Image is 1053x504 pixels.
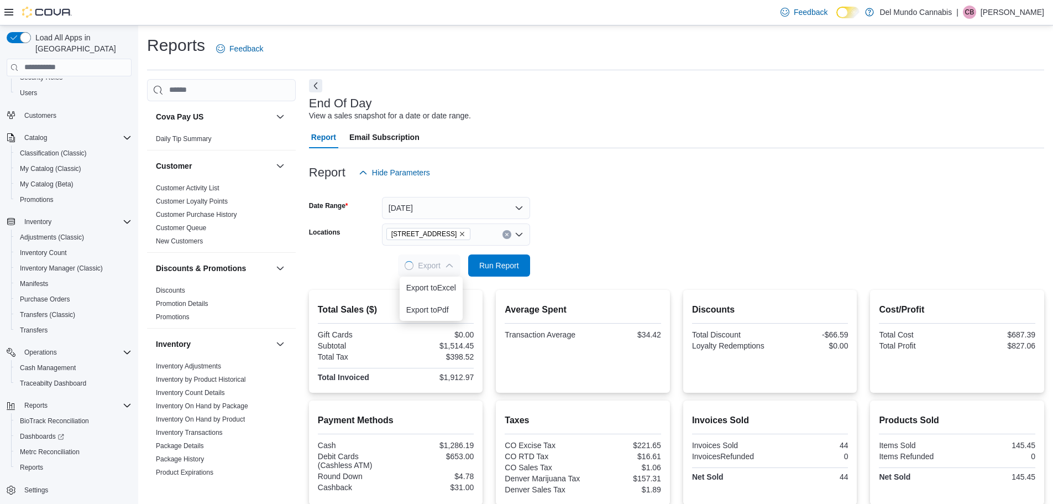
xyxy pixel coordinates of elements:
h2: Average Spent [505,303,661,316]
span: Load All Apps in [GEOGRAPHIC_DATA] [31,32,132,54]
span: Package History [156,455,204,464]
button: Hide Parameters [354,162,434,184]
span: Manifests [20,279,48,288]
span: Daily Tip Summary [156,134,212,143]
a: Customers [20,109,61,122]
button: Inventory Count [11,245,136,261]
a: Customer Queue [156,224,206,232]
span: Inventory [20,215,132,228]
div: $34.42 [585,330,661,339]
a: Dashboards [15,430,69,443]
a: Purchase Orders [15,293,75,306]
span: Adjustments (Classic) [20,233,84,242]
button: Inventory [2,214,136,230]
strong: Net Sold [879,472,910,481]
span: Inventory Transactions [156,428,223,437]
a: Inventory by Product Historical [156,376,246,383]
span: CB [965,6,975,19]
div: CO Sales Tax [505,463,580,472]
button: Operations [2,345,136,360]
span: Reports [20,399,132,412]
button: Traceabilty Dashboard [11,376,136,391]
span: Reports [15,461,132,474]
span: [STREET_ADDRESS] [391,228,457,240]
a: Promotions [15,193,58,206]
label: Date Range [309,201,348,210]
button: Remove 2394 S Broadway from selection in this group [459,231,465,237]
div: $1.89 [585,485,661,494]
span: Reports [24,401,48,410]
span: Cash Management [20,363,76,372]
div: $653.00 [398,452,474,461]
div: InvoicesRefunded [692,452,768,461]
a: Reports [15,461,48,474]
span: Metrc Reconciliation [15,445,132,459]
a: Discounts [156,287,185,294]
span: Inventory Manager (Classic) [20,264,103,273]
div: $31.00 [398,483,474,492]
button: Inventory [20,215,56,228]
span: Inventory [24,217,51,226]
div: $398.52 [398,352,474,361]
span: Customers [24,111,56,120]
button: BioTrack Reconciliation [11,413,136,429]
a: Classification (Classic) [15,147,91,160]
a: Traceabilty Dashboard [15,377,91,390]
span: My Catalog (Beta) [15,178,132,191]
a: Metrc Reconciliation [15,445,84,459]
button: Discounts & Promotions [274,262,287,275]
div: 145.45 [960,441,1035,450]
div: Discounts & Promotions [147,284,296,328]
span: Transfers [20,326,48,335]
button: Purchase Orders [11,292,136,307]
button: [DATE] [382,197,530,219]
span: Users [20,89,37,97]
span: Package Details [156,441,204,450]
div: Invoices Sold [692,441,768,450]
strong: Net Sold [692,472,724,481]
span: Loading [405,261,413,270]
span: 2394 S Broadway [386,228,471,240]
div: $1,514.45 [398,341,474,350]
h2: Invoices Sold [692,414,848,427]
a: Customer Activity List [156,184,219,192]
a: Promotion Details [156,300,208,308]
h2: Cost/Profit [879,303,1035,316]
a: Inventory On Hand by Product [156,415,245,423]
a: Product Expirations [156,469,213,476]
span: Settings [24,486,48,495]
h2: Products Sold [879,414,1035,427]
a: Inventory Manager (Classic) [15,262,107,275]
div: CO RTD Tax [505,452,580,461]
div: $0.00 [772,341,848,350]
span: Adjustments (Classic) [15,231,132,244]
div: $16.61 [585,452,661,461]
p: [PERSON_NAME] [981,6,1044,19]
h2: Taxes [505,414,661,427]
span: Export [405,254,453,277]
span: Users [15,86,132,100]
span: Report [311,126,336,148]
button: Export toExcel [400,277,463,299]
button: LoadingExport [398,254,460,277]
div: Cody Brumfield [963,6,976,19]
div: $157.31 [585,474,661,483]
h3: Inventory [156,339,191,350]
a: Manifests [15,277,53,290]
span: Dashboards [15,430,132,443]
a: Inventory Count [15,246,71,259]
div: Items Sold [879,441,955,450]
span: Customers [20,108,132,122]
p: | [956,6,958,19]
span: Export to Excel [406,283,456,292]
a: Package Details [156,442,204,450]
div: 145.45 [960,472,1035,481]
button: Reports [20,399,52,412]
div: -$66.59 [772,330,848,339]
button: Transfers (Classic) [11,307,136,323]
span: Operations [20,346,132,359]
h2: Discounts [692,303,848,316]
span: Promotions [20,195,54,204]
